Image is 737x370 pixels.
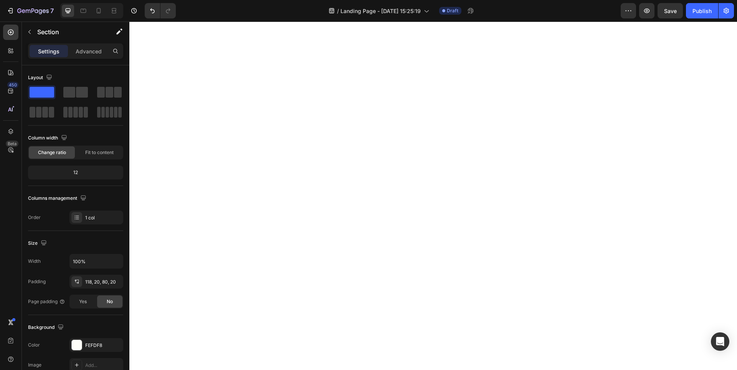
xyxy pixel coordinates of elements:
[28,258,41,265] div: Width
[38,149,66,156] span: Change ratio
[7,82,18,88] div: 450
[6,141,18,147] div: Beta
[28,214,41,221] div: Order
[340,7,421,15] span: Landing Page - [DATE] 15:25:19
[28,342,40,348] div: Color
[28,298,65,305] div: Page padding
[85,214,121,221] div: 1 col
[145,3,176,18] div: Undo/Redo
[50,6,54,15] p: 7
[28,193,88,204] div: Columns management
[107,298,113,305] span: No
[664,8,677,14] span: Save
[85,342,121,349] div: FEFDF8
[37,27,100,37] p: Section
[38,47,59,55] p: Settings
[28,133,69,143] div: Column width
[79,298,87,305] span: Yes
[30,167,122,178] div: 12
[3,3,57,18] button: 7
[76,47,102,55] p: Advanced
[28,322,65,333] div: Background
[28,73,54,83] div: Layout
[28,362,41,368] div: Image
[337,7,339,15] span: /
[447,7,458,14] span: Draft
[658,3,683,18] button: Save
[70,254,123,268] input: Auto
[85,149,114,156] span: Fit to content
[711,332,729,351] div: Open Intercom Messenger
[85,279,121,285] div: 118, 20, 80, 20
[85,362,121,369] div: Add...
[28,278,46,285] div: Padding
[28,238,48,249] div: Size
[686,3,718,18] button: Publish
[129,22,737,370] iframe: Design area
[692,7,712,15] div: Publish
